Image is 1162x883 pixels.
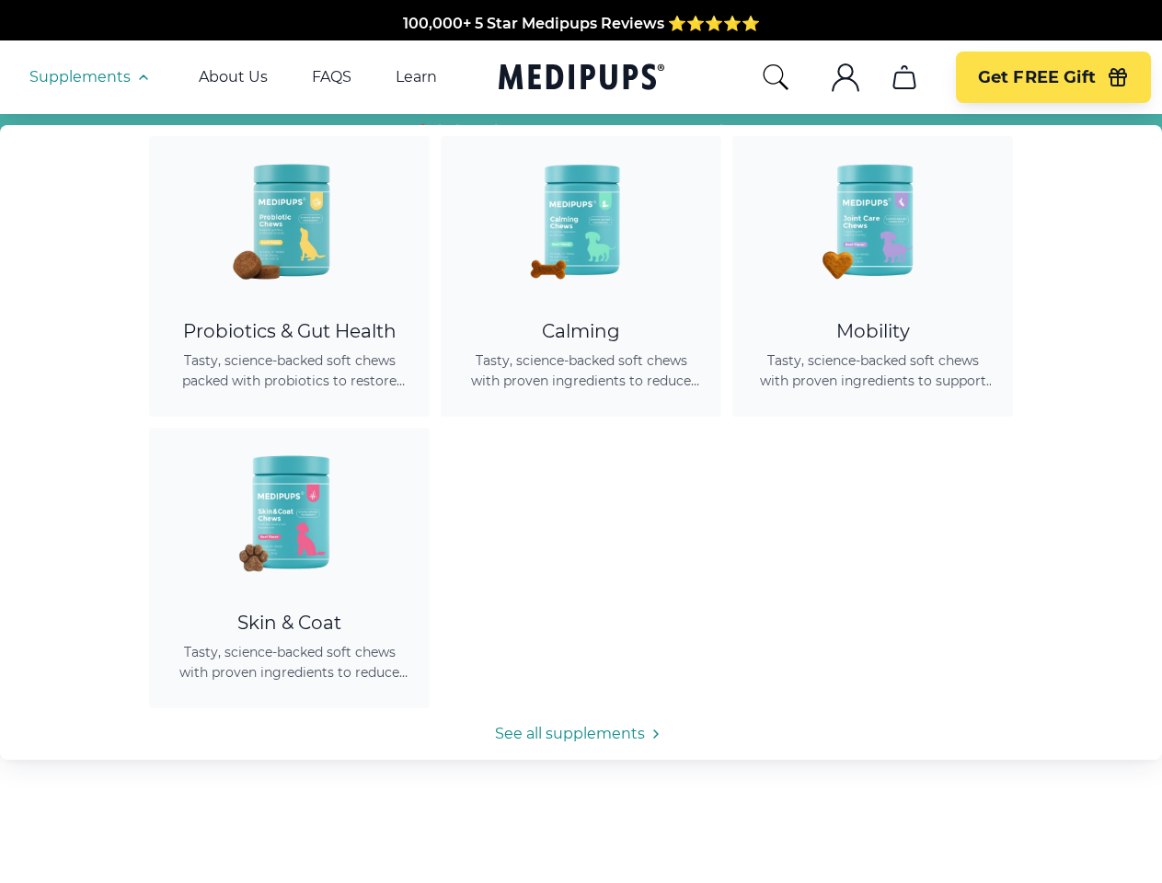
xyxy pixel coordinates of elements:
span: Tasty, science-backed soft chews with proven ingredients to support joint health, improve mobilit... [754,350,991,391]
a: Skin & Coat Chews - MedipupsSkin & CoatTasty, science-backed soft chews with proven ingredients t... [149,428,430,708]
span: Supplements [29,68,131,86]
div: Skin & Coat [171,612,408,635]
div: Calming [463,320,699,343]
a: Medipups [499,60,664,97]
a: Learn [396,68,437,86]
span: Tasty, science-backed soft chews with proven ingredients to reduce shedding, promote healthy skin... [171,642,408,682]
a: Joint Care Chews - MedipupsMobilityTasty, science-backed soft chews with proven ingredients to su... [732,136,1013,417]
button: Get FREE Gift [956,52,1151,103]
span: 100,000+ 5 Star Medipups Reviews ⭐️⭐️⭐️⭐️⭐️ [403,10,760,28]
div: Probiotics & Gut Health [171,320,408,343]
button: cart [882,55,926,99]
button: account [823,55,868,99]
span: Get FREE Gift [978,67,1096,88]
a: About Us [199,68,268,86]
img: Calming Dog Chews - Medipups [499,136,664,302]
a: Calming Dog Chews - MedipupsCalmingTasty, science-backed soft chews with proven ingredients to re... [441,136,721,417]
img: Joint Care Chews - Medipups [790,136,956,302]
img: Skin & Coat Chews - Medipups [207,428,373,593]
span: Tasty, science-backed soft chews packed with probiotics to restore gut balance, ease itching, sup... [171,350,408,391]
img: Probiotic Dog Chews - Medipups [207,136,373,302]
button: search [761,63,790,92]
button: Supplements [29,66,155,88]
a: FAQS [312,68,351,86]
div: Mobility [754,320,991,343]
span: Tasty, science-backed soft chews with proven ingredients to reduce anxiety, promote relaxation, a... [463,350,699,391]
span: Made In The [GEOGRAPHIC_DATA] from domestic & globally sourced ingredients [275,32,887,50]
a: Probiotic Dog Chews - MedipupsProbiotics & Gut HealthTasty, science-backed soft chews packed with... [149,136,430,417]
